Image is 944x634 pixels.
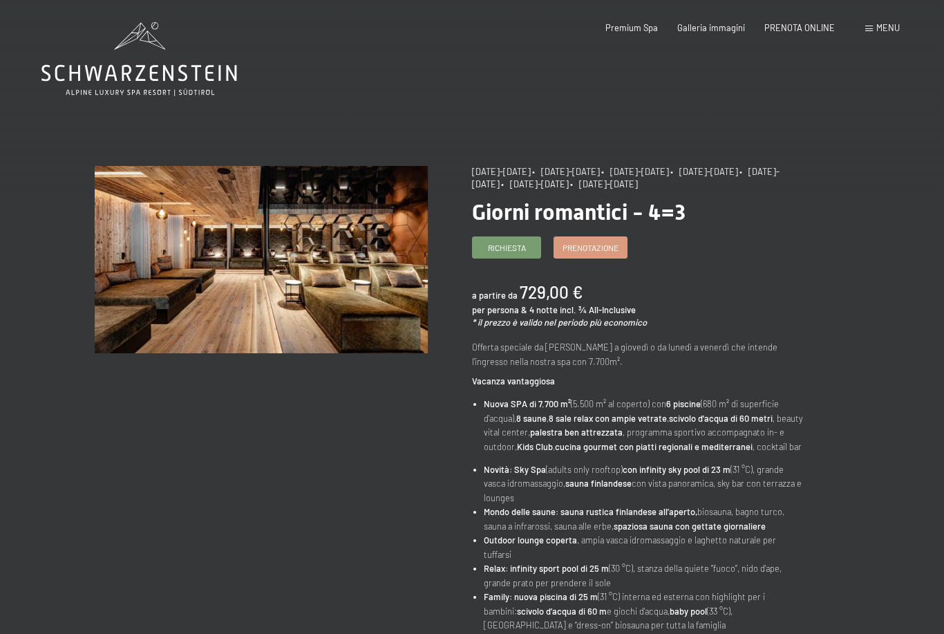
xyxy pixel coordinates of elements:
[669,413,773,424] strong: scivolo d'acqua di 60 metri
[876,22,900,33] span: Menu
[532,166,600,177] span: • [DATE]-[DATE]
[472,166,780,189] span: • [DATE]-[DATE]
[601,166,669,177] span: • [DATE]-[DATE]
[517,441,553,452] strong: Kids Club
[530,427,623,438] strong: palestra ben attrezzata
[614,521,766,532] strong: spaziosa sauna con gettate giornaliere
[95,166,428,353] img: Giorni romantici - 4=3
[623,464,730,475] strong: con infinity sky pool di 23 m
[570,178,638,189] span: • [DATE]-[DATE]
[560,304,636,315] span: incl. ¾ All-Inclusive
[484,563,609,574] strong: Relax: infinity sport pool di 25 m
[472,166,531,177] span: [DATE]-[DATE]
[605,22,658,33] a: Premium Spa
[484,561,805,590] li: (30 °C), stanza della quiete “fuoco”, nido d'ape, grande prato per prendere il sole
[484,533,805,561] li: , ampia vasca idromassaggio e laghetto naturale per tuffarsi
[520,282,583,302] b: 729,00 €
[546,534,577,546] strong: coperta
[554,237,627,258] a: Prenotazione
[484,506,697,517] strong: Mondo delle saune: sauna rustica finlandese all’aperto,
[516,413,547,424] strong: 8 saune
[472,304,527,315] span: per persona &
[501,178,569,189] span: • [DATE]-[DATE]
[670,166,738,177] span: • [DATE]-[DATE]
[484,534,544,546] strong: Outdoor lounge
[666,398,701,409] strong: 6 piscine
[473,237,540,258] a: Richiesta
[484,464,546,475] strong: Novità: Sky Spa
[563,242,619,254] span: Prenotazione
[472,290,518,301] span: a partire da
[484,398,571,409] strong: Nuova SPA di 7.700 m²
[555,441,753,452] strong: cucina gourmet con piatti regionali e mediterranei
[484,505,805,533] li: biosauna, bagno turco, sauna a infrarossi, sauna alle erbe,
[472,340,805,369] p: Offerta speciale da [PERSON_NAME] a giovedì o da lunedì a venerdì che intende l'ingresso nella no...
[472,375,555,386] strong: Vacanza vantaggiosa
[484,590,805,632] li: (31 °C) interna ed esterna con highlight per i bambini: e giochi d'acqua, (33 °C), [GEOGRAPHIC_DA...
[670,606,707,617] strong: baby pool
[529,304,558,315] span: 4 notte
[484,591,598,602] strong: Family: nuova piscina di 25 m
[764,22,835,33] a: PRENOTA ONLINE
[472,317,647,328] em: * il prezzo è valido nel periodo più economico
[549,413,667,424] strong: 8 sale relax con ampie vetrate
[488,242,526,254] span: Richiesta
[517,606,607,617] strong: scivolo d’acqua di 60 m
[472,199,686,225] span: Giorni romantici - 4=3
[677,22,745,33] a: Galleria immagini
[484,463,805,505] li: (adults only rooftop) (31 °C), grande vasca idromassaggio, con vista panoramica, sky bar con terr...
[565,478,632,489] strong: sauna finlandese
[484,397,805,454] li: (5.500 m² al coperto) con (680 m² di superficie d'acqua), , , , beauty vital center, , programma ...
